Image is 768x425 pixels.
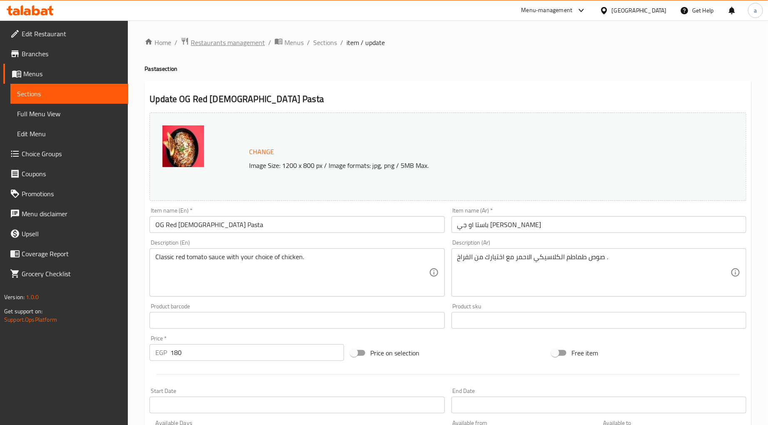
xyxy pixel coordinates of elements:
span: Version: [4,292,25,302]
div: [GEOGRAPHIC_DATA] [612,6,667,15]
a: Support.OpsPlatform [4,314,57,325]
span: Upsell [22,229,122,239]
a: Grocery Checklist [3,264,128,284]
a: Edit Menu [10,124,128,144]
span: Menus [284,37,304,47]
span: Menus [23,69,122,79]
button: Change [246,143,277,160]
span: Edit Restaurant [22,29,122,39]
span: Edit Menu [17,129,122,139]
span: Price on selection [370,348,419,358]
a: Menus [3,64,128,84]
a: Promotions [3,184,128,204]
textarea: صوص طماطم الكلاسيكي الاحمر مع اختيارك من الفراخ . [457,253,731,292]
a: Edit Restaurant [3,24,128,44]
span: Coupons [22,169,122,179]
li: / [340,37,343,47]
li: / [307,37,310,47]
a: Sections [10,84,128,104]
a: Full Menu View [10,104,128,124]
p: EGP [155,347,167,357]
span: Menu disclaimer [22,209,122,219]
input: Enter name Ar [451,216,746,233]
span: item / update [347,37,385,47]
textarea: Classic red tomato sauce with your choice of chicken. [155,253,429,292]
a: Choice Groups [3,144,128,164]
span: Get support on: [4,306,42,317]
a: Upsell [3,224,128,244]
a: Coupons [3,164,128,184]
span: 1.0.0 [26,292,39,302]
input: Enter name En [150,216,444,233]
a: Restaurants management [181,37,265,48]
div: Menu-management [521,5,573,15]
span: Full Menu View [17,109,122,119]
h2: Update OG Red [DEMOGRAPHIC_DATA] Pasta [150,93,746,105]
p: Image Size: 1200 x 800 px / Image formats: jpg, png / 5MB Max. [246,160,674,170]
h4: Pasta section [145,65,751,73]
nav: breadcrumb [145,37,751,48]
span: Coverage Report [22,249,122,259]
span: Sections [17,89,122,99]
span: Branches [22,49,122,59]
input: Please enter product sku [451,312,746,329]
a: Sections [313,37,337,47]
span: Choice Groups [22,149,122,159]
span: Promotions [22,189,122,199]
span: a [754,6,757,15]
span: Grocery Checklist [22,269,122,279]
a: Menu disclaimer [3,204,128,224]
li: / [268,37,271,47]
a: Branches [3,44,128,64]
a: Coverage Report [3,244,128,264]
input: Please enter price [170,344,344,361]
li: / [175,37,177,47]
span: Change [249,146,274,158]
input: Please enter product barcode [150,312,444,329]
a: Menus [274,37,304,48]
span: Restaurants management [191,37,265,47]
span: Free item [571,348,598,358]
img: OG_Red_Chick638940498867129669.jpg [162,125,204,167]
a: Home [145,37,171,47]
